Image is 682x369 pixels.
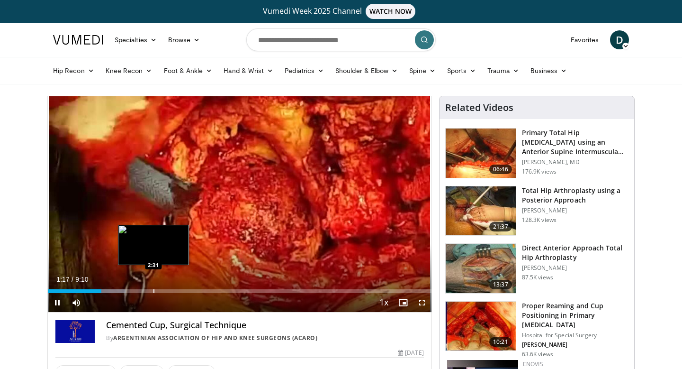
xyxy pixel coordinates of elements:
p: 176.9K views [522,168,556,175]
span: 06:46 [489,165,512,174]
h4: Cemented Cup, Surgical Technique [106,320,423,331]
p: [PERSON_NAME], MD [522,158,628,166]
a: Trauma [482,61,525,80]
a: Argentinian Association of Hip and Knee Surgeons (ACARO) [113,334,317,342]
a: Hand & Wrist [218,61,279,80]
h3: Direct Anterior Approach Total Hip Arthroplasty [522,243,628,262]
button: Playback Rate [375,293,394,312]
span: 1:17 [56,276,69,283]
span: WATCH NOW [366,4,416,19]
a: Enovis [523,360,543,368]
p: 87.5K views [522,274,553,281]
a: Browse [162,30,206,49]
div: By [106,334,423,342]
a: Hip Recon [47,61,100,80]
img: image.jpeg [118,225,189,265]
img: 294118_0000_1.png.150x105_q85_crop-smart_upscale.jpg [446,244,516,293]
span: 21:37 [489,222,512,231]
h3: Primary Total Hip [MEDICAL_DATA] using an Anterior Supine Intermuscula… [522,128,628,157]
p: [PERSON_NAME] [522,264,628,272]
input: Search topics, interventions [246,28,436,51]
button: Mute [67,293,86,312]
img: Argentinian Association of Hip and Knee Surgeons (ACARO) [55,320,95,343]
a: Favorites [565,30,604,49]
h3: Proper Reaming and Cup Positioning in Primary [MEDICAL_DATA] [522,301,628,330]
a: Business [525,61,573,80]
img: 263423_3.png.150x105_q85_crop-smart_upscale.jpg [446,129,516,178]
h3: Total Hip Arthroplasty using a Posterior Approach [522,186,628,205]
div: [DATE] [398,349,423,357]
a: Knee Recon [100,61,158,80]
span: 13:37 [489,280,512,289]
a: D [610,30,629,49]
p: 63.6K views [522,351,553,358]
a: Shoulder & Elbow [330,61,404,80]
video-js: Video Player [48,96,431,313]
p: [PERSON_NAME] [522,341,628,349]
span: 9:10 [75,276,88,283]
p: 128.3K views [522,216,556,224]
a: 06:46 Primary Total Hip [MEDICAL_DATA] using an Anterior Supine Intermuscula… [PERSON_NAME], MD 1... [445,128,628,178]
img: 9ceeadf7-7a50-4be6-849f-8c42a554e74d.150x105_q85_crop-smart_upscale.jpg [446,302,516,351]
p: [PERSON_NAME] [522,207,628,214]
div: Progress Bar [48,289,431,293]
button: Pause [48,293,67,312]
h4: Related Videos [445,102,513,113]
a: Foot & Ankle [158,61,218,80]
a: Sports [441,61,482,80]
span: 10:21 [489,337,512,347]
p: Hospital for Special Surgery [522,332,628,339]
a: Vumedi Week 2025 ChannelWATCH NOW [54,4,628,19]
button: Fullscreen [413,293,431,312]
img: 286987_0000_1.png.150x105_q85_crop-smart_upscale.jpg [446,186,516,236]
a: 13:37 Direct Anterior Approach Total Hip Arthroplasty [PERSON_NAME] 87.5K views [445,243,628,294]
a: Pediatrics [279,61,330,80]
a: Spine [404,61,441,80]
a: 10:21 Proper Reaming and Cup Positioning in Primary [MEDICAL_DATA] Hospital for Special Surgery [... [445,301,628,358]
img: VuMedi Logo [53,35,103,45]
a: 21:37 Total Hip Arthroplasty using a Posterior Approach [PERSON_NAME] 128.3K views [445,186,628,236]
button: Enable picture-in-picture mode [394,293,413,312]
a: Specialties [109,30,162,49]
span: / [72,276,73,283]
